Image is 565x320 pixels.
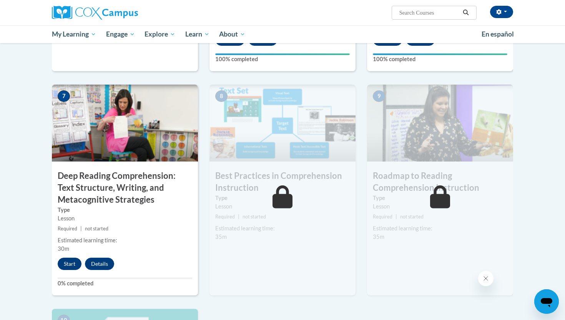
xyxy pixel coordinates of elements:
[367,170,513,194] h3: Roadmap to Reading Comprehension Instruction
[52,170,198,205] h3: Deep Reading Comprehension: Text Structure, Writing, and Metacognitive Strategies
[58,206,192,214] label: Type
[47,25,101,43] a: My Learning
[373,202,507,211] div: Lesson
[180,25,214,43] a: Learn
[101,25,140,43] a: Engage
[373,214,392,220] span: Required
[490,6,513,18] button: Account Settings
[367,85,513,162] img: Course Image
[219,30,245,39] span: About
[243,214,266,220] span: not started
[58,214,192,223] div: Lesson
[215,202,350,211] div: Lesson
[58,236,192,245] div: Estimated learning time:
[238,214,239,220] span: |
[80,226,82,232] span: |
[106,30,135,39] span: Engage
[373,53,507,55] div: Your progress
[58,226,77,232] span: Required
[58,90,70,102] span: 7
[373,90,385,102] span: 9
[477,26,519,42] a: En español
[482,30,514,38] span: En español
[140,25,180,43] a: Explore
[373,233,384,240] span: 35m
[209,170,356,194] h3: Best Practices in Comprehension Instruction
[215,224,350,233] div: Estimated learning time:
[40,25,525,43] div: Main menu
[373,224,507,233] div: Estimated learning time:
[460,8,472,17] button: Search
[373,55,507,63] label: 100% completed
[145,30,175,39] span: Explore
[478,271,494,286] iframe: Close message
[185,30,209,39] span: Learn
[52,30,96,39] span: My Learning
[215,214,235,220] span: Required
[215,194,350,202] label: Type
[52,85,198,162] img: Course Image
[395,214,397,220] span: |
[85,226,108,232] span: not started
[399,8,460,17] input: Search Courses
[215,53,350,55] div: Your progress
[5,5,62,12] span: Hi. How can we help?
[373,194,507,202] label: Type
[209,85,356,162] img: Course Image
[58,258,81,270] button: Start
[58,279,192,288] label: 0% completed
[400,214,424,220] span: not started
[85,258,114,270] button: Details
[534,289,559,314] iframe: Button to launch messaging window
[52,6,198,20] a: Cox Campus
[215,90,228,102] span: 8
[215,55,350,63] label: 100% completed
[52,6,138,20] img: Cox Campus
[214,25,251,43] a: About
[58,245,69,252] span: 30m
[215,233,227,240] span: 35m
